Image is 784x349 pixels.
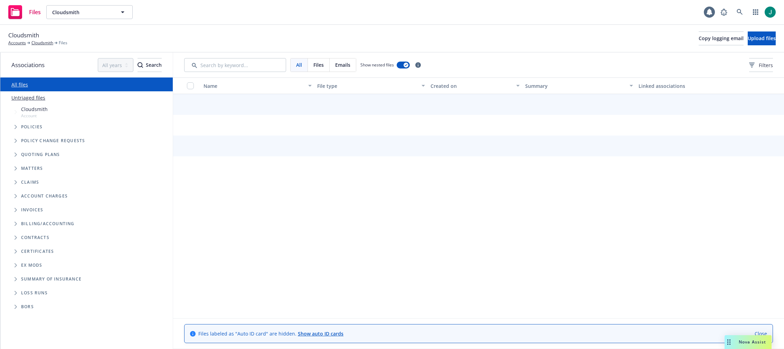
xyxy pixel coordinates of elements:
a: All files [11,81,28,88]
div: Drag to move [725,335,733,349]
button: File type [314,77,428,94]
button: Nova Assist [725,335,772,349]
span: Filters [749,62,773,69]
span: Files [313,61,324,68]
button: SearchSearch [138,58,162,72]
img: photo [765,7,776,18]
span: Certificates [21,249,54,254]
div: Search [138,58,162,72]
a: Accounts [8,40,26,46]
div: Created on [431,82,512,90]
span: Invoices [21,208,44,212]
svg: Search [138,62,143,68]
span: Billing/Accounting [21,222,75,226]
span: BORs [21,305,34,309]
button: Copy logging email [699,31,744,45]
span: Loss Runs [21,291,48,295]
a: Close [755,330,767,337]
div: Name [204,82,304,90]
span: Emails [335,61,350,68]
span: All [296,61,302,68]
div: Summary [525,82,626,90]
span: Policy change requests [21,139,85,143]
span: Quoting plans [21,153,60,157]
span: Copy logging email [699,35,744,42]
a: Switch app [749,5,763,19]
span: Associations [11,61,45,70]
span: Matters [21,166,43,171]
span: Upload files [748,35,776,42]
button: Filters [749,58,773,72]
div: Linked associations [639,82,747,90]
a: Report a Bug [717,5,731,19]
button: Linked associations [636,77,749,94]
span: Files [59,40,67,46]
span: Show nested files [360,62,394,68]
span: Summary of insurance [21,277,82,281]
span: Cloudsmith [8,31,39,40]
span: Policies [21,125,43,129]
a: Untriaged files [11,94,45,101]
a: Show auto ID cards [298,330,343,337]
span: Files [29,9,41,15]
button: Name [201,77,314,94]
span: Account [21,113,48,119]
span: Cloudsmith [21,105,48,113]
a: Cloudsmith [31,40,53,46]
button: Upload files [748,31,776,45]
input: Search by keyword... [184,58,286,72]
span: Account charges [21,194,68,198]
span: Ex Mods [21,263,42,267]
span: Nova Assist [739,339,766,345]
div: Tree Example [0,104,173,217]
span: Cloudsmith [52,9,112,16]
button: Summary [522,77,636,94]
button: Created on [428,77,522,94]
a: Files [6,2,44,22]
a: Search [733,5,747,19]
span: Files labeled as "Auto ID card" are hidden. [198,330,343,337]
input: Select all [187,82,194,89]
span: Claims [21,180,39,184]
div: File type [317,82,418,90]
button: Cloudsmith [46,5,133,19]
div: Folder Tree Example [0,217,173,314]
span: Contracts [21,236,49,240]
span: Filters [759,62,773,69]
